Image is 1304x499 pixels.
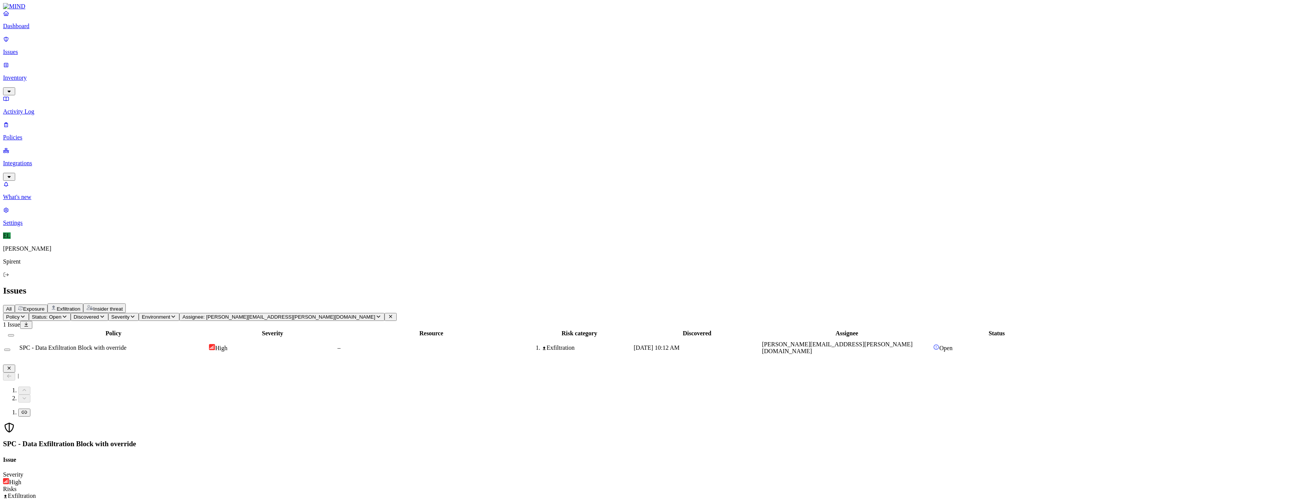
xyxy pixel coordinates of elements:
p: Integrations [3,160,1301,167]
span: Status: Open [32,314,62,320]
span: Exfiltration [57,306,80,312]
span: EL [3,232,11,239]
h3: SPC - Data Exfiltration Block with override [3,440,1301,448]
img: severity-high [209,344,215,350]
img: severity-high [3,478,9,484]
span: [PERSON_NAME][EMAIL_ADDRESS][PERSON_NAME][DOMAIN_NAME] [762,341,912,354]
h2: Issues [3,286,1301,296]
div: Discovered [634,330,761,337]
span: Policy [6,314,20,320]
span: SPC - Data Exfiltration Block with override [19,344,127,351]
span: Open [939,345,953,351]
p: Settings [3,219,1301,226]
span: 1 Issue [3,321,20,328]
span: Assignee: [PERSON_NAME][EMAIL_ADDRESS][PERSON_NAME][DOMAIN_NAME] [182,314,375,320]
p: What's new [3,194,1301,201]
div: Exfiltration [542,344,632,351]
span: Insider threat [93,306,123,312]
span: [DATE] 10:12 AM [634,344,680,351]
p: Inventory [3,74,1301,81]
span: – [337,344,340,351]
span: All [6,306,12,312]
p: [PERSON_NAME] [3,245,1301,252]
span: Environment [142,314,170,320]
span: Severity [111,314,130,320]
span: Discovered [74,314,99,320]
p: Issues [3,49,1301,55]
p: Dashboard [3,23,1301,30]
div: Risk category [527,330,632,337]
span: Exposure [23,306,44,312]
div: Status [933,330,1060,337]
span: Severity [3,471,23,478]
h4: Issue [3,456,1301,463]
div: Severity [209,330,336,337]
p: Activity Log [3,108,1301,115]
div: Assignee [762,330,932,337]
span: High [9,479,21,485]
img: MIND [3,3,25,10]
p: Policies [3,134,1301,141]
button: Select all [8,334,14,336]
div: Policy [19,330,207,337]
div: Resource [337,330,525,337]
span: Risks [3,486,17,492]
button: Select row [4,349,10,351]
img: status-open [933,344,939,350]
p: Spirent [3,258,1301,265]
span: High [215,345,227,351]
